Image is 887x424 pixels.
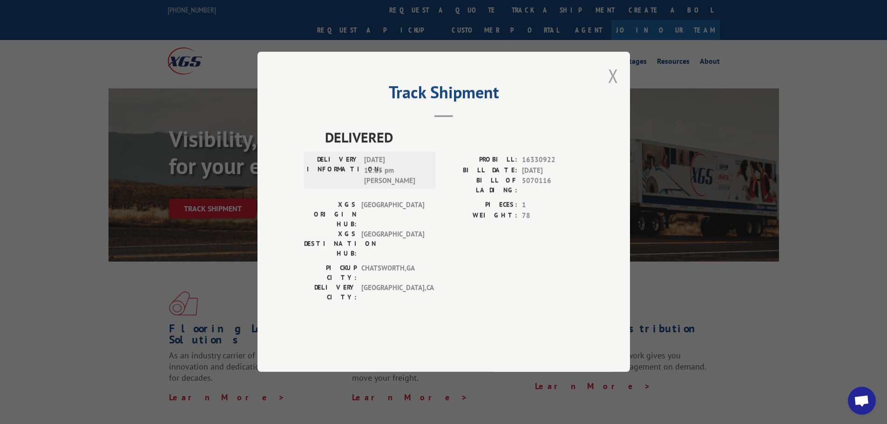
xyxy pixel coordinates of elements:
[608,63,618,88] button: Close modal
[304,86,583,103] h2: Track Shipment
[522,176,583,195] span: 5070116
[848,387,876,415] div: Open chat
[307,155,359,187] label: DELIVERY INFORMATION:
[304,263,357,283] label: PICKUP CITY:
[361,229,424,259] span: [GEOGRAPHIC_DATA]
[304,200,357,229] label: XGS ORIGIN HUB:
[522,165,583,176] span: [DATE]
[444,210,517,221] label: WEIGHT:
[522,200,583,211] span: 1
[444,200,517,211] label: PIECES:
[364,155,427,187] span: [DATE] 12:15 pm [PERSON_NAME]
[522,155,583,166] span: 16330922
[522,210,583,221] span: 78
[444,176,517,195] label: BILL OF LADING:
[304,229,357,259] label: XGS DESTINATION HUB:
[444,155,517,166] label: PROBILL:
[304,283,357,303] label: DELIVERY CITY:
[325,127,583,148] span: DELIVERED
[361,200,424,229] span: [GEOGRAPHIC_DATA]
[361,283,424,303] span: [GEOGRAPHIC_DATA] , CA
[361,263,424,283] span: CHATSWORTH , GA
[444,165,517,176] label: BILL DATE:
